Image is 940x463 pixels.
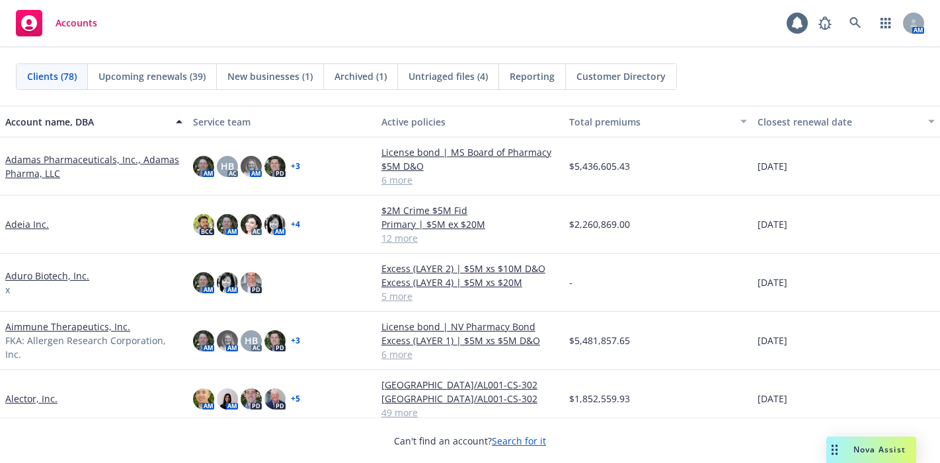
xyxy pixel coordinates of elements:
a: Report a Bug [812,10,838,36]
img: photo [193,214,214,235]
span: - [569,275,572,289]
div: Account name, DBA [5,115,168,129]
img: photo [217,272,238,293]
span: [DATE] [758,275,787,289]
a: + 3 [291,162,300,170]
span: New businesses (1) [227,69,313,83]
div: Active policies [381,115,559,129]
span: Untriaged files (4) [409,69,488,83]
img: photo [264,156,286,177]
span: Upcoming renewals (39) [98,69,206,83]
span: Can't find an account? [394,434,546,448]
a: Aduro Biotech, Inc. [5,269,89,283]
a: License bond | NV Pharmacy Bond [381,320,559,334]
img: photo [241,388,262,410]
a: [GEOGRAPHIC_DATA]/AL001-CS-302 [381,392,559,406]
div: Total premiums [569,115,732,129]
img: photo [193,388,214,410]
a: + 3 [291,337,300,345]
img: photo [217,388,238,410]
span: HB [245,334,258,347]
span: Customer Directory [576,69,666,83]
span: HB [221,159,234,173]
div: Drag to move [826,437,843,463]
div: Closest renewal date [758,115,920,129]
a: Adeia Inc. [5,217,49,231]
span: Nova Assist [853,444,906,455]
a: Alector, Inc. [5,392,58,406]
span: [DATE] [758,392,787,406]
a: 6 more [381,173,559,187]
a: $5M D&O [381,159,559,173]
span: [DATE] [758,217,787,231]
a: Excess (LAYER 1) | $5M xs $5M D&O [381,334,559,347]
img: photo [193,272,214,293]
a: License bond | MS Board of Pharmacy [381,145,559,159]
button: Total premiums [564,106,752,137]
img: photo [193,330,214,351]
a: Search for it [492,435,546,447]
span: Accounts [56,18,97,28]
span: $2,260,869.00 [569,217,630,231]
a: Search [842,10,869,36]
img: photo [264,388,286,410]
div: Service team [193,115,370,129]
span: Reporting [510,69,555,83]
a: 6 more [381,347,559,361]
a: 12 more [381,231,559,245]
span: Clients (78) [27,69,77,83]
span: $5,436,605.43 [569,159,630,173]
a: Aimmune Therapeutics, Inc. [5,320,130,334]
a: Excess (LAYER 4) | $5M xs $20M [381,275,559,289]
img: photo [193,156,214,177]
span: FKA: Allergen Research Corporation, Inc. [5,334,182,361]
img: photo [264,214,286,235]
span: $5,481,857.65 [569,334,630,347]
a: 49 more [381,406,559,419]
img: photo [217,214,238,235]
img: photo [241,272,262,293]
span: x [5,283,10,297]
img: photo [264,330,286,351]
a: [GEOGRAPHIC_DATA]/AL001-CS-302 [381,378,559,392]
span: Archived (1) [334,69,387,83]
span: [DATE] [758,334,787,347]
a: Accounts [11,5,102,42]
a: Primary | $5M ex $20M [381,217,559,231]
a: Switch app [873,10,899,36]
a: $2M Crime $5M Fid [381,203,559,217]
span: $1,852,559.93 [569,392,630,406]
a: Adamas Pharmaceuticals, Inc., Adamas Pharma, LLC [5,153,182,180]
img: photo [241,156,262,177]
button: Closest renewal date [752,106,940,137]
span: [DATE] [758,159,787,173]
img: photo [241,214,262,235]
img: photo [217,330,238,351]
a: Excess (LAYER 2) | $5M xs $10M D&O [381,262,559,275]
a: + 4 [291,221,300,229]
button: Active policies [376,106,564,137]
a: + 5 [291,395,300,403]
button: Service team [188,106,375,137]
button: Nova Assist [826,437,916,463]
a: 5 more [381,289,559,303]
